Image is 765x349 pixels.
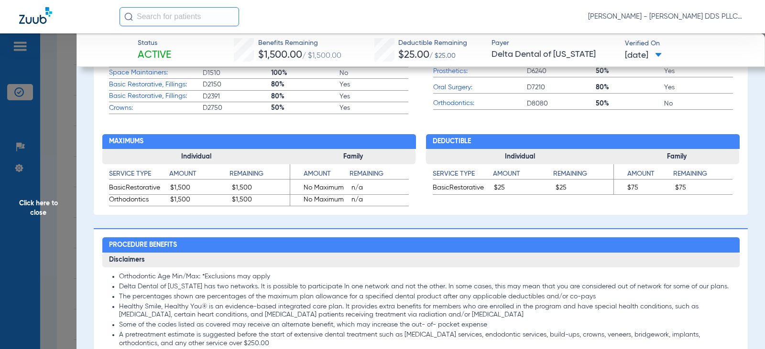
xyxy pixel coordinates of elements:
[398,38,467,48] span: Deductible Remaining
[596,99,664,108] span: 50%
[614,169,673,183] app-breakdown-title: Amount
[553,169,613,183] app-breakdown-title: Remaining
[119,283,733,291] li: Delta Dental of [US_STATE] has two networks. lt is possible to participate In one network and not...
[429,53,456,59] span: / $25.00
[614,183,672,194] span: $75
[102,237,740,253] h2: Procedure Benefits
[433,98,527,108] span: Orthodontics:
[109,80,203,90] span: Basic Restorative, Fillings:
[109,183,167,194] span: BasicRestorative
[232,195,290,206] span: $1,500
[119,303,733,319] li: Healthy Smile, Healthy You® is an evidence-based integrated care plan. It provides extra benefits...
[339,92,408,101] span: Yes
[290,149,415,164] h3: Family
[232,183,290,194] span: $1,500
[625,39,750,49] span: Verified On
[290,169,350,180] h4: Amount
[673,169,732,183] app-breakdown-title: Remaining
[102,253,740,268] h3: Disclaimers
[527,83,595,92] span: D7210
[229,169,290,183] app-breakdown-title: Remaining
[398,50,429,60] span: $25.00
[664,83,732,92] span: Yes
[339,68,408,78] span: No
[109,103,203,113] span: Crowns:
[203,80,271,89] span: D2150
[556,183,614,194] span: $25
[169,169,229,183] app-breakdown-title: Amount
[271,92,339,101] span: 80%
[433,183,491,194] span: BasicRestorative
[664,99,732,108] span: No
[109,68,203,78] span: Space Maintainers:
[433,66,527,76] span: Prosthetics:
[119,321,733,329] li: Some of the codes listed as covered may receive an alternate benefit, which may increase the out-...
[664,66,732,76] span: Yes
[527,66,595,76] span: D6240
[433,169,493,183] app-breakdown-title: Service Type
[271,68,339,78] span: 100%
[290,169,350,183] app-breakdown-title: Amount
[203,68,271,78] span: D1510
[351,195,409,206] span: n/a
[138,38,171,48] span: Status
[614,149,739,164] h3: Family
[203,103,271,113] span: D2750
[290,183,348,194] span: No Maximum
[493,169,553,183] app-breakdown-title: Amount
[717,303,765,349] iframe: Chat Widget
[426,149,614,164] h3: Individual
[229,169,290,180] h4: Remaining
[109,169,169,180] h4: Service Type
[102,134,416,149] h2: Maximums
[120,7,239,26] input: Search for patients
[675,183,733,194] span: $75
[350,169,409,183] app-breakdown-title: Remaining
[124,12,133,21] img: Search Icon
[119,273,733,281] li: Orthodontic Age Min/Max: *Exclusions may apply
[433,169,493,180] h4: Service Type
[614,169,673,180] h4: Amount
[119,293,733,301] li: The percentages shown are percentages of the maximum plan allowance for a specified dental produc...
[351,183,409,194] span: n/a
[494,183,552,194] span: $25
[271,103,339,113] span: 50%
[109,169,169,183] app-breakdown-title: Service Type
[492,49,616,61] span: Delta Dental of [US_STATE]
[433,83,527,93] span: Oral Surgery:
[302,52,341,60] span: / $1,500.00
[596,66,664,76] span: 50%
[290,195,348,206] span: No Maximum
[170,183,229,194] span: $1,500
[673,169,732,180] h4: Remaining
[527,99,595,108] span: D8080
[102,149,291,164] h3: Individual
[258,38,341,48] span: Benefits Remaining
[492,38,616,48] span: Payer
[350,169,409,180] h4: Remaining
[169,169,229,180] h4: Amount
[170,195,229,206] span: $1,500
[339,80,408,89] span: Yes
[19,7,52,24] img: Zuub Logo
[426,134,740,149] h2: Deductible
[109,91,203,101] span: Basic Restorative, Fillings:
[625,50,662,62] span: [DATE]
[119,331,733,348] li: A pretreatment estimate is suggested before the start of extensive dental treatment such as [MEDI...
[203,92,271,101] span: D2391
[258,50,302,60] span: $1,500.00
[493,169,553,180] h4: Amount
[339,103,408,113] span: Yes
[553,169,613,180] h4: Remaining
[109,195,167,206] span: Orthodontics
[596,83,664,92] span: 80%
[588,12,746,21] span: [PERSON_NAME] - [PERSON_NAME] DDS PLLC
[271,80,339,89] span: 80%
[138,49,171,62] span: Active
